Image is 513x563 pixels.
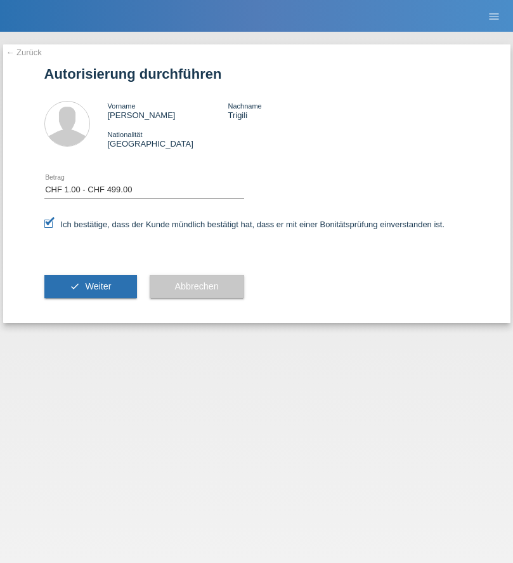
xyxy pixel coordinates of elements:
h1: Autorisierung durchführen [44,66,469,82]
label: Ich bestätige, dass der Kunde mündlich bestätigt hat, dass er mit einer Bonitätsprüfung einversta... [44,220,445,229]
span: Vorname [108,102,136,110]
span: Nachname [228,102,261,110]
a: menu [481,12,507,20]
button: Abbrechen [150,275,244,299]
button: check Weiter [44,275,137,299]
span: Nationalität [108,131,143,138]
div: Trigili [228,101,348,120]
i: check [70,281,80,291]
span: Abbrechen [175,281,219,291]
div: [GEOGRAPHIC_DATA] [108,129,228,149]
i: menu [488,10,500,23]
span: Weiter [85,281,111,291]
a: ← Zurück [6,48,42,57]
div: [PERSON_NAME] [108,101,228,120]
